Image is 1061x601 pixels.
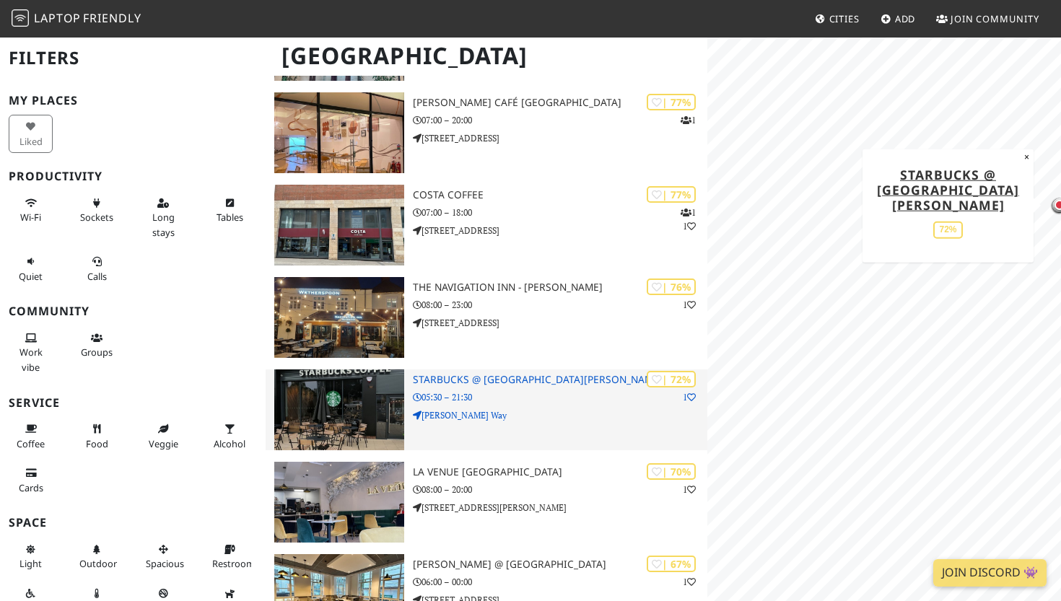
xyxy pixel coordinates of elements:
[146,557,184,570] span: Spacious
[9,326,53,379] button: Work vibe
[79,557,117,570] span: Outdoor area
[75,326,119,364] button: Groups
[9,516,257,530] h3: Space
[20,211,41,224] span: Stable Wi-Fi
[12,6,141,32] a: LaptopFriendly LaptopFriendly
[9,36,257,80] h2: Filters
[9,396,257,410] h3: Service
[413,374,707,386] h3: Starbucks @ [GEOGRAPHIC_DATA][PERSON_NAME]
[266,277,708,358] a: The Navigation Inn - JD Wetherspoon | 76% 1 The Navigation Inn - [PERSON_NAME] 08:00 – 23:00 [STR...
[683,298,696,312] p: 1
[681,113,696,127] p: 1
[413,501,707,514] p: [STREET_ADDRESS][PERSON_NAME]
[208,538,252,576] button: Restroom
[413,131,707,145] p: [STREET_ADDRESS]
[413,558,707,571] h3: [PERSON_NAME] @ [GEOGRAPHIC_DATA]
[214,437,245,450] span: Alcohol
[9,94,257,108] h3: My Places
[83,10,141,26] span: Friendly
[12,9,29,27] img: LaptopFriendly
[19,557,42,570] span: Natural light
[413,298,707,312] p: 08:00 – 23:00
[647,556,696,572] div: | 67%
[86,437,108,450] span: Food
[9,304,257,318] h3: Community
[208,417,252,455] button: Alcohol
[217,211,243,224] span: Work-friendly tables
[19,270,43,283] span: Quiet
[9,191,53,229] button: Wi-Fi
[208,191,252,229] button: Tables
[809,6,865,32] a: Cities
[647,186,696,203] div: | 77%
[829,12,860,25] span: Cities
[413,224,707,237] p: [STREET_ADDRESS]
[413,316,707,330] p: [STREET_ADDRESS]
[647,463,696,480] div: | 70%
[9,250,53,288] button: Quiet
[9,417,53,455] button: Coffee
[75,191,119,229] button: Sockets
[683,575,696,589] p: 1
[81,346,113,359] span: Group tables
[875,6,922,32] a: Add
[683,390,696,404] p: 1
[9,461,53,499] button: Cards
[647,94,696,110] div: | 77%
[87,270,107,283] span: Video/audio calls
[895,12,916,25] span: Add
[141,417,185,455] button: Veggie
[274,92,404,173] img: Elio Café Birmingham
[413,113,707,127] p: 07:00 – 20:00
[930,6,1045,32] a: Join Community
[274,185,404,266] img: Costa Coffee
[9,170,257,183] h3: Productivity
[274,369,404,450] img: Starbucks @ Sir Herbert Austin Way
[19,346,43,373] span: People working
[951,12,1039,25] span: Join Community
[877,165,1019,213] a: Starbucks @ [GEOGRAPHIC_DATA][PERSON_NAME]
[141,191,185,244] button: Long stays
[75,417,119,455] button: Food
[266,185,708,266] a: Costa Coffee | 77% 11 Costa Coffee 07:00 – 18:00 [STREET_ADDRESS]
[270,36,705,76] h1: [GEOGRAPHIC_DATA]
[413,466,707,478] h3: La Venue [GEOGRAPHIC_DATA]
[141,538,185,576] button: Spacious
[413,97,707,109] h3: [PERSON_NAME] Café [GEOGRAPHIC_DATA]
[681,206,696,233] p: 1 1
[266,369,708,450] a: Starbucks @ Sir Herbert Austin Way | 72% 1 Starbucks @ [GEOGRAPHIC_DATA][PERSON_NAME] 05:30 – 21:...
[34,10,81,26] span: Laptop
[80,211,113,224] span: Power sockets
[413,390,707,404] p: 05:30 – 21:30
[647,371,696,387] div: | 72%
[413,408,707,422] p: [PERSON_NAME] Way
[212,557,255,570] span: Restroom
[266,92,708,173] a: Elio Café Birmingham | 77% 1 [PERSON_NAME] Café [GEOGRAPHIC_DATA] 07:00 – 20:00 [STREET_ADDRESS]
[274,277,404,358] img: The Navigation Inn - JD Wetherspoon
[413,575,707,589] p: 06:00 – 00:00
[413,483,707,496] p: 08:00 – 20:00
[75,250,119,288] button: Calls
[9,538,53,576] button: Light
[683,483,696,496] p: 1
[413,281,707,294] h3: The Navigation Inn - [PERSON_NAME]
[274,462,404,543] img: La Venue Coffee House
[17,437,45,450] span: Coffee
[75,538,119,576] button: Outdoor
[933,221,962,238] div: 72%
[152,211,175,238] span: Long stays
[413,206,707,219] p: 07:00 – 18:00
[149,437,178,450] span: Veggie
[266,462,708,543] a: La Venue Coffee House | 70% 1 La Venue [GEOGRAPHIC_DATA] 08:00 – 20:00 [STREET_ADDRESS][PERSON_NAME]
[19,481,43,494] span: Credit cards
[1020,149,1034,164] button: Close popup
[413,189,707,201] h3: Costa Coffee
[647,278,696,295] div: | 76%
